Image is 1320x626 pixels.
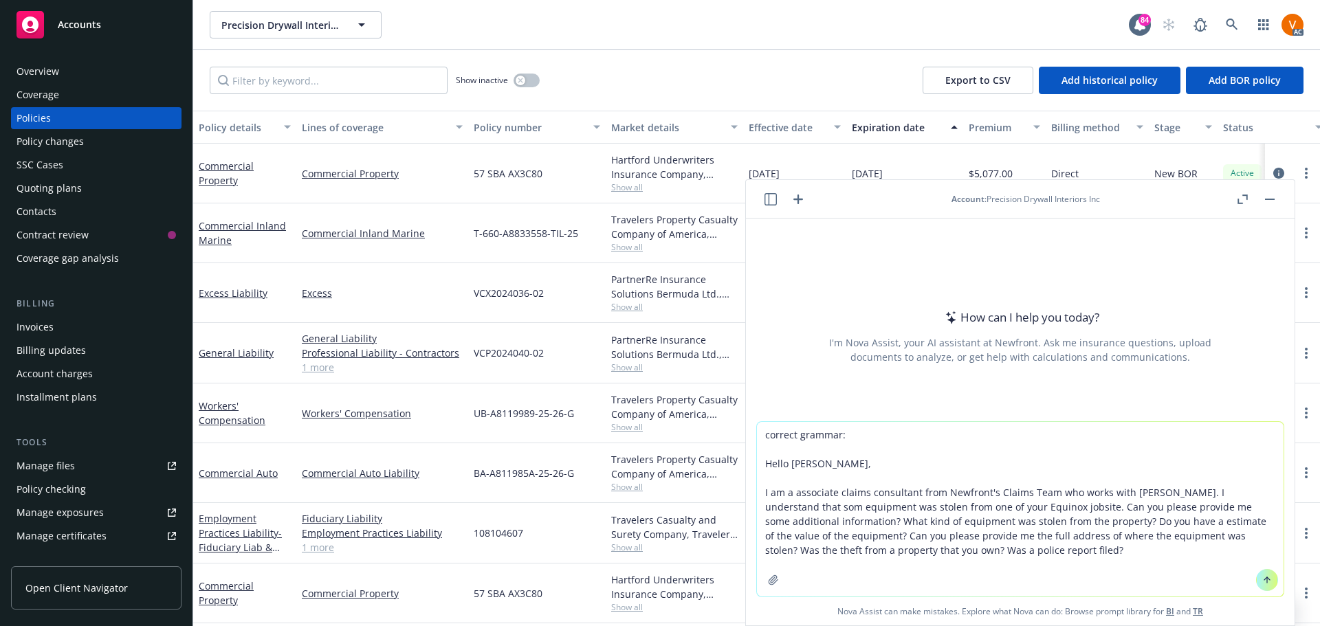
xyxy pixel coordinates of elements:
a: Contacts [11,201,181,223]
a: Commercial Auto [199,467,278,480]
span: [DATE] [749,166,780,181]
span: [DATE] [852,166,883,181]
div: Policy changes [16,131,84,153]
span: 108104607 [474,526,523,540]
a: Excess Liability [199,287,267,300]
a: more [1298,465,1314,481]
button: Export to CSV [923,67,1033,94]
span: Precision Drywall Interiors Inc [221,18,340,32]
div: Billing method [1051,120,1128,135]
button: Policy number [468,111,606,144]
a: TR [1193,605,1203,617]
a: Commercial Inland Marine [302,226,463,241]
a: SSC Cases [11,154,181,176]
button: Stage [1149,111,1218,144]
span: VCP2024040-02 [474,346,544,360]
a: Overview [11,60,181,82]
span: $5,077.00 [969,166,1013,181]
div: Manage exposures [16,502,104,524]
span: Show all [611,181,738,193]
input: Filter by keyword... [210,67,448,94]
div: PartnerRe Insurance Solutions Bermuda Ltd., PartnerRE Insurance Solutions of Bermuda Ltd., Amwins [611,333,738,361]
div: Policy details [199,120,276,135]
div: I'm Nova Assist, your AI assistant at Newfront. Ask me insurance questions, upload documents to a... [827,335,1213,364]
a: Account charges [11,363,181,385]
div: Market details [611,120,723,135]
div: Status [1223,120,1307,135]
a: Policy changes [11,131,181,153]
button: Add BOR policy [1186,67,1303,94]
span: Show all [611,421,738,433]
a: Manage claims [11,548,181,570]
a: Commercial Auto Liability [302,466,463,480]
button: Expiration date [846,111,963,144]
span: Show all [611,301,738,313]
a: Coverage gap analysis [11,247,181,269]
a: Manage certificates [11,525,181,547]
a: Start snowing [1155,11,1182,38]
div: Billing updates [16,339,86,361]
div: Manage certificates [16,525,107,547]
a: more [1298,225,1314,241]
button: Market details [606,111,743,144]
button: Lines of coverage [296,111,468,144]
span: 57 SBA AX3C80 [474,586,542,601]
a: Commercial Property [199,159,254,187]
div: Policies [16,107,51,129]
div: Policy number [474,120,585,135]
span: Manage exposures [11,502,181,524]
a: more [1298,345,1314,361]
div: : Precision Drywall Interiors Inc [951,193,1100,205]
div: Expiration date [852,120,943,135]
a: circleInformation [1270,165,1287,181]
span: Show all [611,481,738,493]
a: Excess [302,286,463,300]
div: Premium [969,120,1025,135]
a: Search [1218,11,1246,38]
span: Direct [1051,166,1079,181]
a: Commercial Inland Marine [199,219,286,247]
span: 57 SBA AX3C80 [474,166,542,181]
a: Contract review [11,224,181,246]
span: Account [951,193,984,205]
a: Invoices [11,316,181,338]
button: Billing method [1046,111,1149,144]
span: Show all [611,241,738,253]
div: Travelers Property Casualty Company of America, Travelers Insurance [611,452,738,481]
div: Stage [1154,120,1197,135]
span: Show inactive [456,74,508,86]
div: Quoting plans [16,177,82,199]
a: Manage files [11,455,181,477]
div: 84 [1138,14,1151,26]
span: Show all [611,361,738,373]
a: Accounts [11,5,181,44]
a: Commercial Property [302,166,463,181]
a: Professional Liability - Contractors [302,346,463,360]
a: Commercial Property [199,579,254,607]
div: Travelers Casualty and Surety Company, Travelers Insurance [611,513,738,541]
a: Commercial Property [302,586,463,601]
a: more [1298,165,1314,181]
div: Travelers Property Casualty Company of America, Travelers Insurance [611,392,738,421]
a: General Liability [302,331,463,346]
div: Hartford Underwriters Insurance Company, Hartford Insurance Group [611,572,738,601]
span: Accounts [58,19,101,30]
span: Show all [611,601,738,613]
a: 1 more [302,540,463,555]
a: Fiduciary Liability [302,511,463,526]
div: Billing [11,297,181,311]
div: Manage files [16,455,75,477]
div: Account charges [16,363,93,385]
a: 1 more [302,360,463,375]
span: Show all [611,541,738,553]
a: Policy checking [11,478,181,500]
a: Report a Bug [1187,11,1214,38]
div: Hartford Underwriters Insurance Company, Hartford Insurance Group [611,153,738,181]
div: Contacts [16,201,56,223]
div: Overview [16,60,59,82]
span: Open Client Navigator [25,581,128,595]
div: How can I help you today? [941,309,1099,326]
div: PartnerRe Insurance Solutions Bermuda Ltd., PartnerRE Insurance Solutions of Bermuda Ltd., Amwins [611,272,738,301]
textarea: correct grammar: Hello [PERSON_NAME], I am a associate claims consultant from Newfront's Claims T... [757,422,1284,596]
span: T-660-A8833558-TIL-25 [474,226,578,241]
